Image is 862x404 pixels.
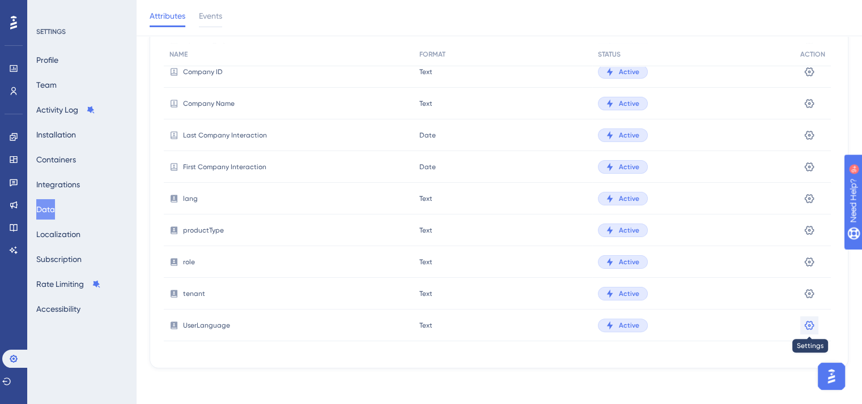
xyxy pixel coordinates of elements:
[419,67,432,76] span: Text
[419,131,436,140] span: Date
[36,27,128,36] div: SETTINGS
[419,226,432,235] span: Text
[183,321,230,330] span: UserLanguage
[169,50,188,59] span: NAME
[183,289,205,298] span: tenant
[183,194,198,203] span: lang
[183,162,266,171] span: First Company Interaction
[619,67,639,76] span: Active
[814,359,848,393] iframe: UserGuiding AI Assistant Launcher
[419,99,432,108] span: Text
[36,299,80,319] button: Accessibility
[27,3,71,16] span: Need Help?
[183,226,224,235] span: productType
[619,257,639,267] span: Active
[36,224,80,244] button: Localization
[598,50,621,59] span: STATUS
[150,9,185,23] span: Attributes
[419,50,445,59] span: FORMAT
[183,67,223,76] span: Company ID
[619,194,639,203] span: Active
[619,162,639,171] span: Active
[419,257,432,267] span: Text
[36,50,58,70] button: Profile
[419,162,436,171] span: Date
[419,289,432,298] span: Text
[36,124,76,145] button: Installation
[183,257,195,267] span: role
[419,321,432,330] span: Text
[800,50,825,59] span: ACTION
[183,131,267,140] span: Last Company Interaction
[36,249,82,269] button: Subscription
[36,149,76,170] button: Containers
[183,99,235,108] span: Company Name
[36,274,101,294] button: Rate Limiting
[619,99,639,108] span: Active
[36,75,57,95] button: Team
[36,199,55,220] button: Data
[199,9,222,23] span: Events
[77,6,84,15] div: 9+
[619,131,639,140] span: Active
[36,100,95,120] button: Activity Log
[619,226,639,235] span: Active
[619,321,639,330] span: Active
[36,174,80,195] button: Integrations
[619,289,639,298] span: Active
[419,194,432,203] span: Text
